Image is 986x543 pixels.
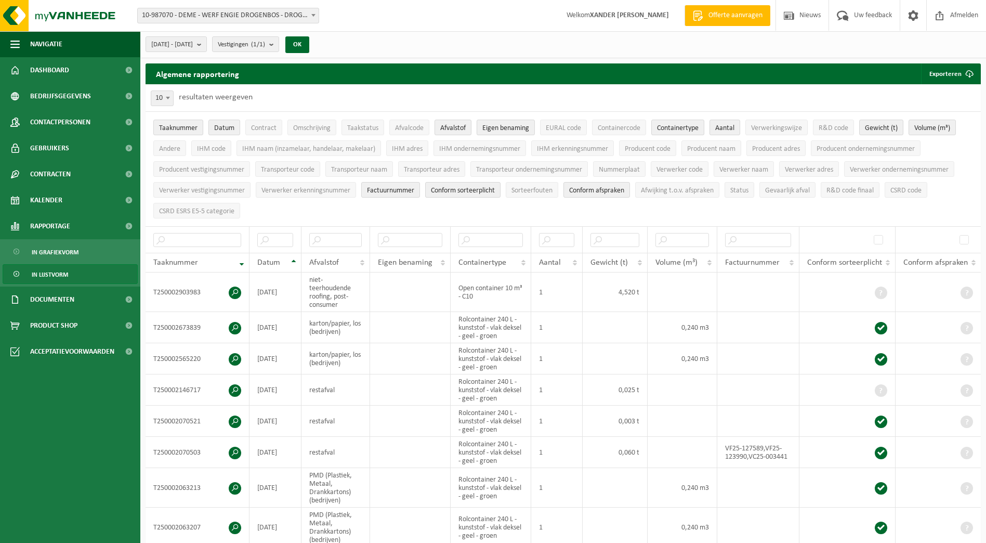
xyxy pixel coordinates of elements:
button: [DATE] - [DATE] [146,36,207,52]
span: [DATE] - [DATE] [151,37,193,53]
td: T250002565220 [146,343,249,374]
span: Product Shop [30,313,77,339]
button: Afwijking t.o.v. afsprakenAfwijking t.o.v. afspraken: Activate to sort [635,182,719,198]
button: Transporteur naamTransporteur naam: Activate to sort [325,161,393,177]
span: Bedrijfsgegevens [30,83,91,109]
span: Contract [251,124,277,132]
button: AndereAndere: Activate to sort [153,140,186,156]
td: 1 [531,406,582,437]
td: 1 [531,437,582,468]
span: In lijstvorm [32,265,68,285]
td: 1 [531,312,582,343]
span: R&D code finaal [826,187,874,195]
span: Omschrijving [293,124,331,132]
span: Documenten [30,287,74,313]
button: IHM adresIHM adres: Activate to sort [386,140,428,156]
span: Transporteur code [261,166,314,174]
button: Verwerker vestigingsnummerVerwerker vestigingsnummer: Activate to sort [153,182,251,198]
td: T250002903983 [146,273,249,312]
span: Containertype [458,258,506,267]
button: Conform afspraken : Activate to sort [563,182,630,198]
span: Verwerker code [656,166,703,174]
td: karton/papier, los (bedrijven) [301,343,370,374]
span: 10-987070 - DEME - WERF ENGIE DROGENBOS - DROGENBOS [138,8,319,23]
td: 0,240 m3 [648,312,717,343]
td: PMD (Plastiek, Metaal, Drankkartons) (bedrijven) [301,468,370,508]
span: CSRD code [890,187,922,195]
span: Factuurnummer [367,187,414,195]
td: T250002673839 [146,312,249,343]
button: IHM codeIHM code: Activate to sort [191,140,231,156]
button: Transporteur ondernemingsnummerTransporteur ondernemingsnummer : Activate to sort [470,161,588,177]
span: In grafiekvorm [32,242,78,262]
button: Transporteur adresTransporteur adres: Activate to sort [398,161,465,177]
td: [DATE] [249,273,301,312]
td: 4,520 t [583,273,648,312]
td: [DATE] [249,374,301,406]
span: Rapportage [30,213,70,239]
button: CSRD codeCSRD code: Activate to sort [885,182,927,198]
button: AfvalcodeAfvalcode: Activate to sort [389,120,429,135]
td: 0,240 m3 [648,343,717,374]
td: 1 [531,374,582,406]
span: Taaknummer [159,124,198,132]
button: Producent adresProducent adres: Activate to sort [746,140,806,156]
button: Vestigingen(1/1) [212,36,279,52]
span: Acceptatievoorwaarden [30,339,114,365]
span: Kalender [30,187,62,213]
button: Volume (m³)Volume (m³): Activate to sort [909,120,956,135]
span: Aantal [539,258,561,267]
button: Conform sorteerplicht : Activate to sort [425,182,501,198]
count: (1/1) [251,41,265,48]
td: [DATE] [249,406,301,437]
td: Rolcontainer 240 L - kunststof - vlak deksel - geel - groen [451,374,532,406]
button: OmschrijvingOmschrijving: Activate to sort [287,120,336,135]
span: 10-987070 - DEME - WERF ENGIE DROGENBOS - DROGENBOS [137,8,319,23]
span: Contracten [30,161,71,187]
button: Verwerker adresVerwerker adres: Activate to sort [779,161,839,177]
button: Verwerker naamVerwerker naam: Activate to sort [714,161,774,177]
button: TaaknummerTaaknummer: Activate to remove sorting [153,120,203,135]
button: OK [285,36,309,53]
td: 0,025 t [583,374,648,406]
span: Eigen benaming [378,258,432,267]
span: Nummerplaat [599,166,640,174]
button: AantalAantal: Activate to sort [709,120,740,135]
span: Taaknummer [153,258,198,267]
span: Gewicht (t) [590,258,628,267]
button: ContainertypeContainertype: Activate to sort [651,120,704,135]
button: SorteerfoutenSorteerfouten: Activate to sort [506,182,558,198]
span: Dashboard [30,57,69,83]
td: restafval [301,406,370,437]
a: Offerte aanvragen [685,5,770,26]
span: IHM ondernemingsnummer [439,145,520,153]
button: AfvalstofAfvalstof: Activate to sort [435,120,471,135]
td: T250002070521 [146,406,249,437]
span: Producent ondernemingsnummer [817,145,915,153]
td: T250002070503 [146,437,249,468]
span: Verwerker adres [785,166,833,174]
button: Producent codeProducent code: Activate to sort [619,140,676,156]
td: T250002146717 [146,374,249,406]
td: Rolcontainer 240 L - kunststof - vlak deksel - geel - groen [451,312,532,343]
span: Transporteur naam [331,166,387,174]
td: 0,003 t [583,406,648,437]
button: FactuurnummerFactuurnummer: Activate to sort [361,182,420,198]
span: Afwijking t.o.v. afspraken [641,187,714,195]
span: Offerte aanvragen [706,10,765,21]
span: 10 [151,90,174,106]
td: 1 [531,343,582,374]
button: Verwerker codeVerwerker code: Activate to sort [651,161,708,177]
button: Producent vestigingsnummerProducent vestigingsnummer: Activate to sort [153,161,250,177]
span: Verwerkingswijze [751,124,802,132]
span: Afvalcode [395,124,424,132]
td: [DATE] [249,437,301,468]
span: Producent adres [752,145,800,153]
td: 1 [531,468,582,508]
span: Volume (m³) [655,258,698,267]
button: Verwerker ondernemingsnummerVerwerker ondernemingsnummer: Activate to sort [844,161,954,177]
button: StatusStatus: Activate to sort [725,182,754,198]
span: 10 [151,91,173,106]
span: IHM code [197,145,226,153]
button: TaakstatusTaakstatus: Activate to sort [341,120,384,135]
